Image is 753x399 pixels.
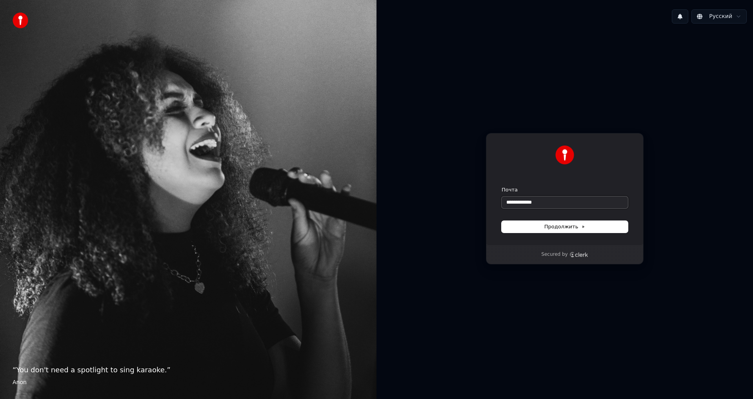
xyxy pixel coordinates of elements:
[13,379,364,386] footer: Anon
[502,221,628,233] button: Продолжить
[13,364,364,375] p: “ You don't need a spotlight to sing karaoke. ”
[502,186,518,193] label: Почта
[555,146,574,164] img: Youka
[569,252,588,257] a: Clerk logo
[544,223,586,230] span: Продолжить
[13,13,28,28] img: youka
[541,251,567,258] p: Secured by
